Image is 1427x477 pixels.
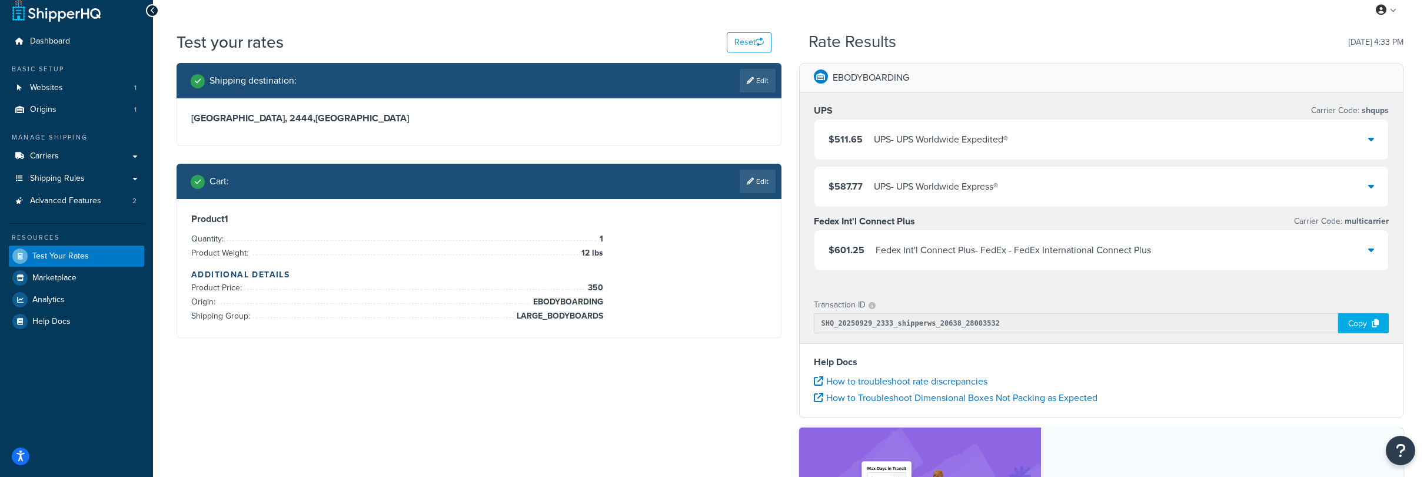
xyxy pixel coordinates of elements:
[9,77,144,99] li: Websites
[30,83,63,93] span: Websites
[530,295,603,309] span: EBODYBOARDING
[1349,34,1403,51] p: [DATE] 4:33 PM
[814,297,866,313] p: Transaction ID
[1359,104,1389,117] span: shqups
[191,213,767,225] h3: Product 1
[814,375,987,388] a: How to troubleshoot rate discrepancies
[585,281,603,295] span: 350
[9,77,144,99] a: Websites1
[191,112,767,124] h3: [GEOGRAPHIC_DATA], 2444 , [GEOGRAPHIC_DATA]
[191,296,218,308] span: Origin:
[30,196,101,206] span: Advanced Features
[30,151,59,161] span: Carriers
[9,99,144,121] li: Origins
[9,31,144,52] a: Dashboard
[833,69,909,86] p: EBODYBOARDING
[134,105,137,115] span: 1
[740,69,776,92] a: Edit
[177,31,284,54] h1: Test your rates
[191,247,251,259] span: Product Weight:
[32,251,89,261] span: Test Your Rates
[814,355,1389,369] h4: Help Docs
[134,83,137,93] span: 1
[209,75,297,86] h2: Shipping destination :
[9,190,144,212] a: Advanced Features2
[191,269,767,281] h4: Additional Details
[1342,215,1389,227] span: multicarrier
[191,281,245,294] span: Product Price:
[814,216,915,227] h3: Fedex Int'l Connect Plus
[132,196,137,206] span: 2
[32,273,76,283] span: Marketplace
[829,132,863,146] span: $511.65
[829,180,863,193] span: $587.77
[32,295,65,305] span: Analytics
[1386,436,1415,465] button: Open Resource Center
[876,242,1151,259] div: Fedex Int'l Connect Plus - FedEx - FedEx International Connect Plus
[191,233,227,245] span: Quantity:
[809,33,896,51] h2: Rate Results
[597,232,603,246] span: 1
[32,317,71,327] span: Help Docs
[814,391,1097,405] a: How to Troubleshoot Dimensional Boxes Not Packing as Expected
[30,37,70,47] span: Dashboard
[1338,313,1389,333] div: Copy
[30,105,56,115] span: Origins
[9,267,144,289] a: Marketplace
[829,243,864,257] span: $601.25
[514,309,603,323] span: LARGE_BODYBOARDS
[9,168,144,190] a: Shipping Rules
[1311,102,1389,119] p: Carrier Code:
[9,190,144,212] li: Advanced Features
[9,246,144,267] a: Test Your Rates
[30,174,85,184] span: Shipping Rules
[9,233,144,243] div: Resources
[9,289,144,310] a: Analytics
[9,132,144,143] div: Manage Shipping
[191,310,253,322] span: Shipping Group:
[9,99,144,121] a: Origins1
[9,145,144,167] a: Carriers
[209,176,229,187] h2: Cart :
[874,178,998,195] div: UPS - UPS Worldwide Express®
[9,64,144,74] div: Basic Setup
[874,131,1008,148] div: UPS - UPS Worldwide Expedited®
[814,105,833,117] h3: UPS
[1294,213,1389,230] p: Carrier Code:
[727,32,771,52] button: Reset
[740,170,776,193] a: Edit
[9,311,144,332] a: Help Docs
[578,246,603,260] span: 12 lbs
